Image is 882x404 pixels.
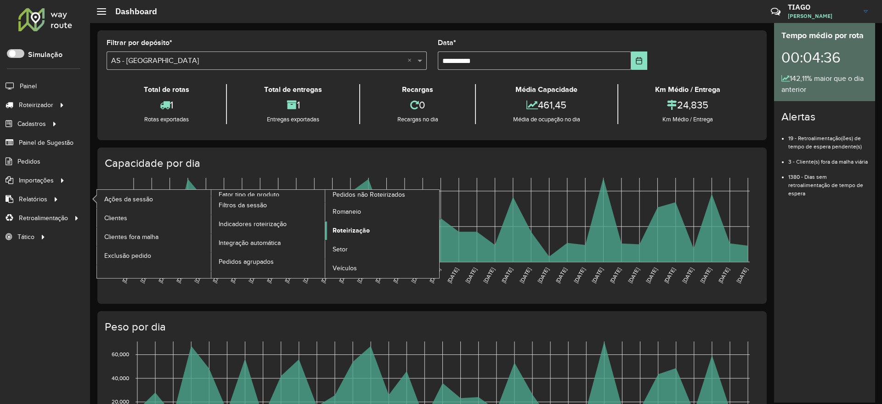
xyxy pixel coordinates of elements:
[219,200,267,210] span: Filtros da sessão
[106,6,157,17] h2: Dashboard
[17,232,34,242] span: Tático
[105,320,758,334] h4: Peso por dia
[325,240,439,259] a: Setor
[573,267,586,284] text: [DATE]
[211,253,325,271] a: Pedidos agrupados
[97,190,325,278] a: Fator tipo de produto
[478,84,615,95] div: Média Capacidade
[19,194,47,204] span: Relatórios
[362,84,473,95] div: Recargas
[631,51,647,70] button: Choose Date
[478,95,615,115] div: 461,45
[107,37,172,48] label: Filtrar por depósito
[478,115,615,124] div: Média de ocupação no dia
[19,100,53,110] span: Roteirizador
[325,259,439,278] a: Veículos
[766,2,786,22] a: Contato Rápido
[104,213,127,223] span: Clientes
[362,95,473,115] div: 0
[219,257,274,267] span: Pedidos agrupados
[325,222,439,240] a: Roteirização
[735,267,749,284] text: [DATE]
[645,267,658,284] text: [DATE]
[464,267,478,284] text: [DATE]
[333,190,405,199] span: Pedidos não Roteirizados
[219,238,281,248] span: Integração automática
[109,95,224,115] div: 1
[229,84,356,95] div: Total de entregas
[407,55,415,66] span: Clear all
[219,190,279,199] span: Fator tipo de produto
[781,42,868,73] div: 00:04:36
[781,29,868,42] div: Tempo médio por rota
[717,267,730,284] text: [DATE]
[333,207,361,216] span: Romaneio
[19,138,73,148] span: Painel de Sugestão
[97,209,211,227] a: Clientes
[554,267,568,284] text: [DATE]
[500,267,514,284] text: [DATE]
[211,215,325,233] a: Indicadores roteirização
[333,226,370,235] span: Roteirização
[325,203,439,221] a: Romaneio
[788,166,868,198] li: 1380 - Dias sem retroalimentação de tempo de espera
[609,267,622,284] text: [DATE]
[627,267,640,284] text: [DATE]
[781,110,868,124] h4: Alertas
[788,127,868,151] li: 19 - Retroalimentação(ões) de tempo de espera pendente(s)
[788,3,857,11] h3: TIAGO
[97,190,211,208] a: Ações da sessão
[20,81,37,91] span: Painel
[699,267,712,284] text: [DATE]
[112,375,129,381] text: 40,000
[17,119,46,129] span: Cadastros
[788,12,857,20] span: [PERSON_NAME]
[211,234,325,252] a: Integração automática
[19,176,54,185] span: Importações
[19,213,68,223] span: Retroalimentação
[663,267,676,284] text: [DATE]
[333,263,357,273] span: Veículos
[104,232,158,242] span: Clientes fora malha
[109,84,224,95] div: Total de rotas
[97,228,211,246] a: Clientes fora malha
[104,251,151,261] span: Exclusão pedido
[788,151,868,166] li: 3 - Cliente(s) fora da malha viária
[219,219,287,229] span: Indicadores roteirização
[97,246,211,265] a: Exclusão pedido
[362,115,473,124] div: Recargas no dia
[211,196,325,215] a: Filtros da sessão
[446,267,459,284] text: [DATE]
[438,37,456,48] label: Data
[109,115,224,124] div: Rotas exportadas
[621,115,755,124] div: Km Médio / Entrega
[111,188,125,194] text: 2,000
[104,194,153,204] span: Ações da sessão
[482,267,496,284] text: [DATE]
[519,267,532,284] text: [DATE]
[28,49,62,60] label: Simulação
[681,267,695,284] text: [DATE]
[537,267,550,284] text: [DATE]
[112,352,129,358] text: 60,000
[229,95,356,115] div: 1
[333,245,348,254] span: Setor
[229,115,356,124] div: Entregas exportadas
[105,157,758,170] h4: Capacidade por dia
[211,190,440,278] a: Pedidos não Roteirizados
[621,95,755,115] div: 24,835
[591,267,604,284] text: [DATE]
[781,73,868,95] div: 142,11% maior que o dia anterior
[17,157,40,166] span: Pedidos
[621,84,755,95] div: Km Médio / Entrega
